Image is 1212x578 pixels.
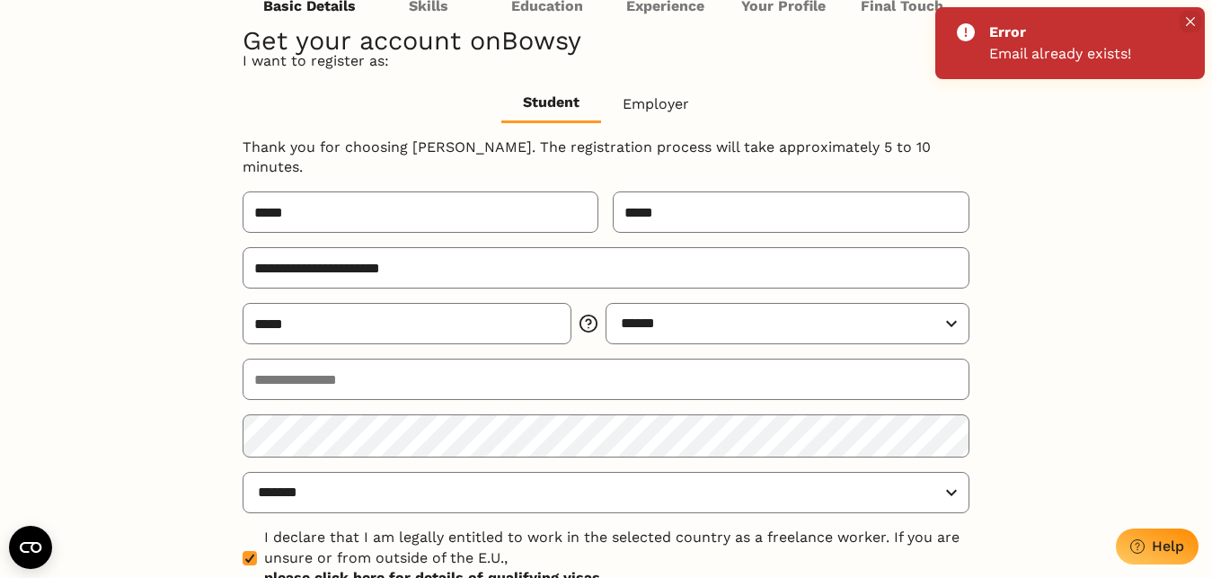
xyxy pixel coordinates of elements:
[989,43,1154,65] div: Email already exists!
[243,31,969,50] h1: Get your account on
[9,526,52,569] button: Open CMP widget
[1180,11,1201,32] button: Close
[501,25,581,56] span: Bowsy
[501,85,601,122] button: Student
[601,85,711,122] button: Employer
[1152,538,1184,555] div: Help
[1116,529,1199,565] button: Help
[243,138,969,178] p: Thank you for choosing [PERSON_NAME]. The registration process will take approximately 5 to 10 mi...
[989,22,1147,43] div: Error
[243,51,969,71] p: I want to register as:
